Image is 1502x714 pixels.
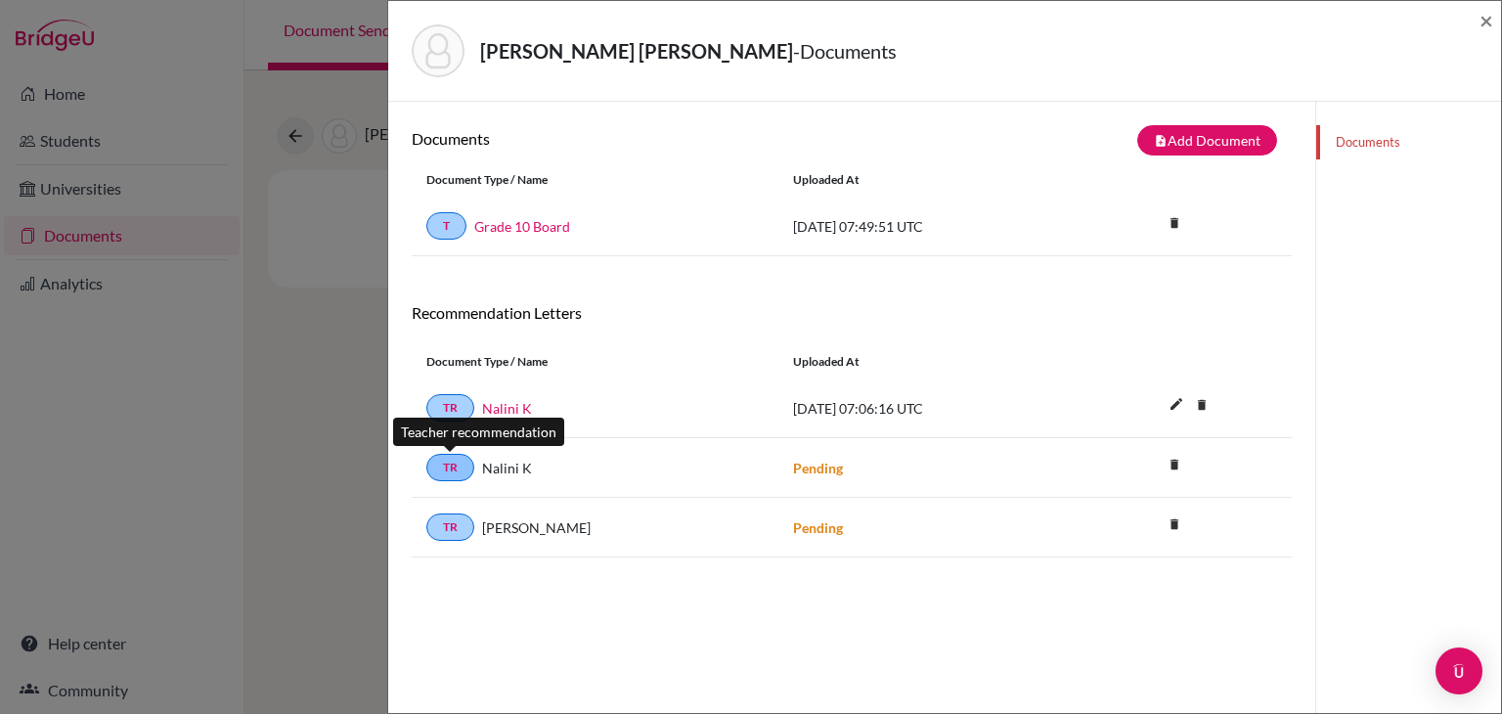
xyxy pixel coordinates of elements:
button: note_addAdd Document [1137,125,1277,156]
a: Documents [1316,125,1501,159]
strong: Pending [793,460,843,476]
a: delete [1160,513,1189,539]
span: [PERSON_NAME] [482,517,591,538]
a: Nalini K [482,398,532,419]
a: TR [426,394,474,422]
a: T [426,212,466,240]
i: note_add [1154,134,1168,148]
div: Uploaded at [778,353,1072,371]
h6: Documents [412,129,852,148]
span: Nalini K [482,458,532,478]
a: TR [426,513,474,541]
span: - Documents [793,39,897,63]
a: TR [426,454,474,481]
strong: [PERSON_NAME] [PERSON_NAME] [480,39,793,63]
a: delete [1160,211,1189,238]
a: Grade 10 Board [474,216,570,237]
div: Document Type / Name [412,353,778,371]
strong: Pending [793,519,843,536]
i: delete [1160,510,1189,539]
span: [DATE] 07:06:16 UTC [793,400,923,417]
div: Teacher recommendation [393,418,564,446]
div: Uploaded at [778,171,1072,189]
i: edit [1161,388,1192,420]
a: delete [1160,453,1189,479]
i: delete [1160,450,1189,479]
div: Document Type / Name [412,171,778,189]
a: delete [1187,393,1216,420]
span: × [1480,6,1493,34]
div: Open Intercom Messenger [1436,647,1482,694]
button: Close [1480,9,1493,32]
div: [DATE] 07:49:51 UTC [778,216,1072,237]
h6: Recommendation Letters [412,303,1292,322]
i: delete [1187,390,1216,420]
button: edit [1160,391,1193,421]
i: delete [1160,208,1189,238]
